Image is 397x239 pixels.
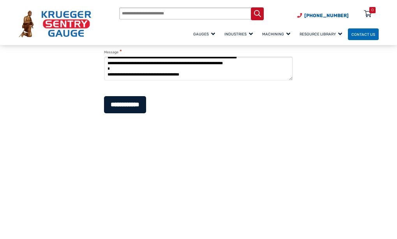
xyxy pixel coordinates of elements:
[259,27,296,41] a: Machining
[221,27,259,41] a: Industries
[371,7,374,13] div: 0
[300,32,342,36] span: Resource Library
[351,32,375,36] span: Contact Us
[193,32,215,36] span: Gauges
[190,27,221,41] a: Gauges
[19,11,91,37] img: Krueger Sentry Gauge
[104,49,122,55] label: Message
[348,28,379,40] a: Contact Us
[262,32,290,36] span: Machining
[296,27,348,41] a: Resource Library
[297,12,349,19] a: Phone Number (920) 434-8860
[224,32,253,36] span: Industries
[304,13,349,18] span: [PHONE_NUMBER]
